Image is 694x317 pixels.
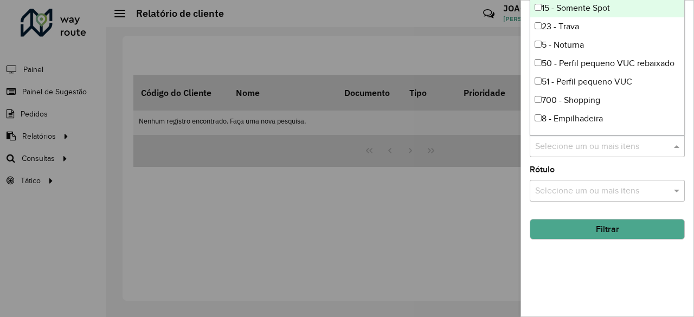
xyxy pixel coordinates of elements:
[530,163,555,176] label: Rótulo
[530,36,685,54] div: 5 - Noturna
[530,128,685,146] div: 80 - Chopp/VIP
[530,54,685,73] div: 50 - Perfil pequeno VUC rebaixado
[530,73,685,91] div: 51 - Perfil pequeno VUC
[530,109,685,128] div: 8 - Empilhadeira
[530,91,685,109] div: 700 - Shopping
[530,219,685,240] button: Filtrar
[530,17,685,36] div: 23 - Trava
